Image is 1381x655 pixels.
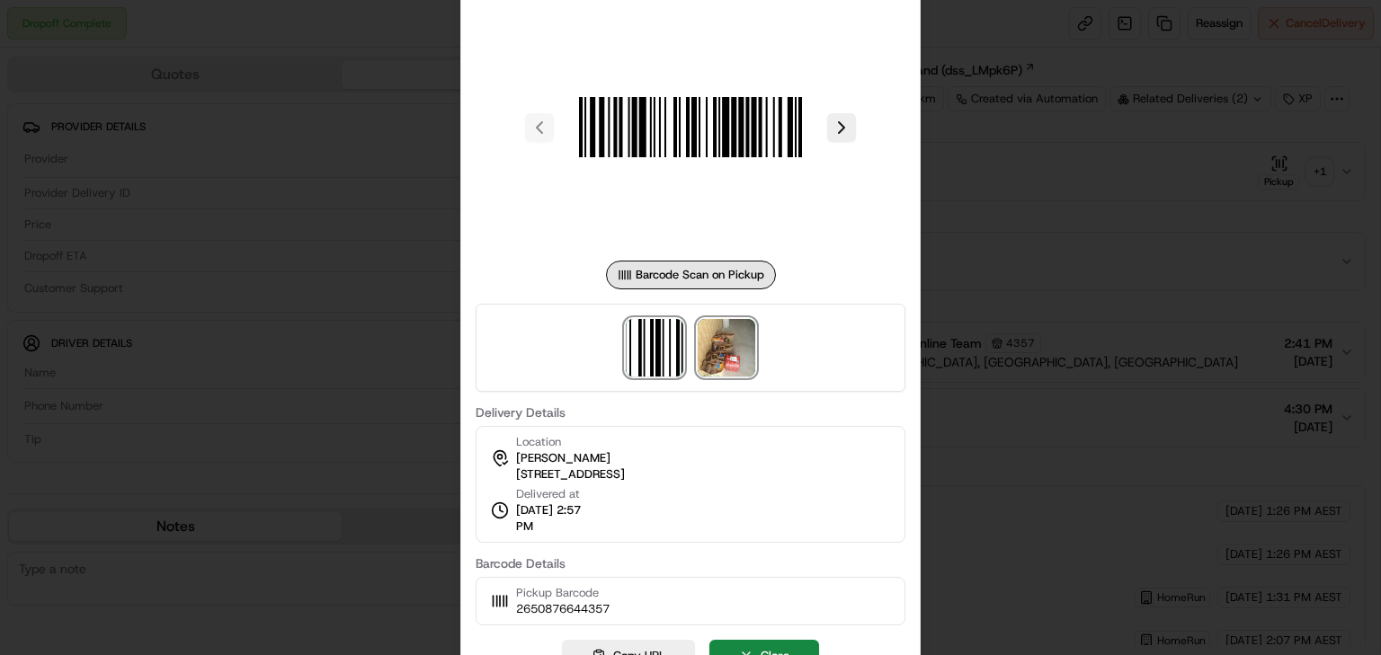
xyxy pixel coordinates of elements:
img: photo_proof_of_delivery image [698,319,755,376]
span: [DATE] 2:57 PM [516,502,599,535]
span: Location [516,434,561,450]
img: barcode_scan_on_pickup image [626,319,683,376]
span: Delivered at [516,486,599,502]
span: Pickup Barcode [516,585,610,601]
span: 2650876644357 [516,601,610,617]
label: Barcode Details [476,557,905,570]
span: [STREET_ADDRESS] [516,466,625,482]
span: [PERSON_NAME] [516,450,610,466]
label: Delivery Details [476,406,905,419]
div: Barcode Scan on Pickup [606,261,776,289]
